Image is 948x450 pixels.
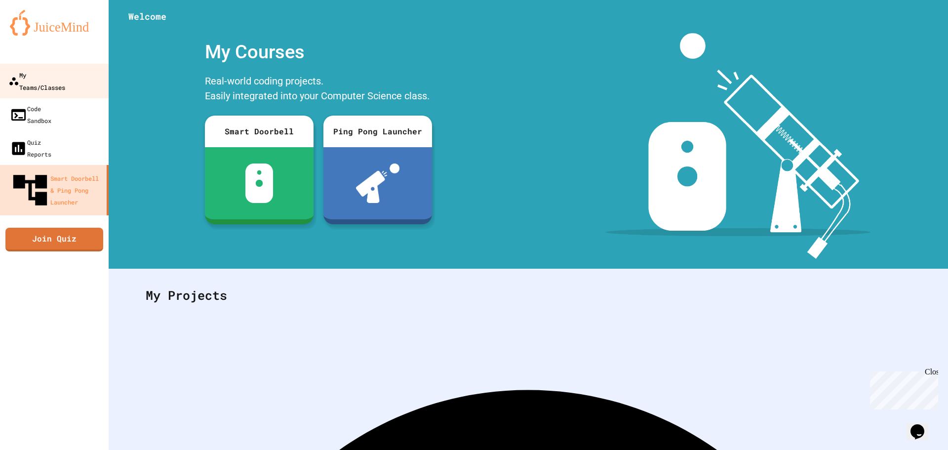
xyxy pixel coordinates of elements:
[10,136,51,160] div: Quiz Reports
[245,164,274,203] img: sdb-white.svg
[356,164,400,203] img: ppl-with-ball.png
[606,33,870,259] img: banner-image-my-projects.png
[866,368,938,409] iframe: chat widget
[5,228,103,251] a: Join Quiz
[200,33,437,71] div: My Courses
[136,276,921,315] div: My Projects
[907,410,938,440] iframe: chat widget
[10,10,99,36] img: logo-orange.svg
[205,116,314,147] div: Smart Doorbell
[8,69,65,93] div: My Teams/Classes
[4,4,68,63] div: Chat with us now!Close
[10,170,103,210] div: Smart Doorbell & Ping Pong Launcher
[323,116,432,147] div: Ping Pong Launcher
[10,103,51,126] div: Code Sandbox
[200,71,437,108] div: Real-world coding projects. Easily integrated into your Computer Science class.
